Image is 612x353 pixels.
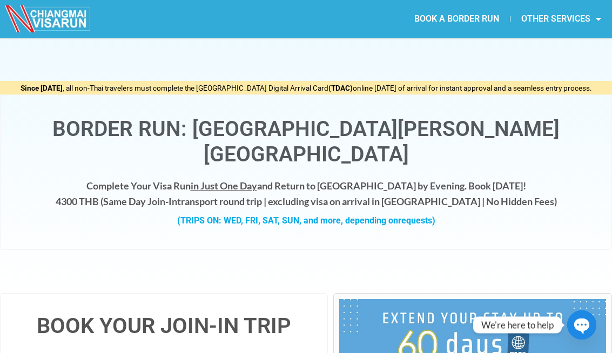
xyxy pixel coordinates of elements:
h4: Complete Your Visa Run and Return to [GEOGRAPHIC_DATA] by Evening. Book [DATE]! 4300 THB ( transp... [11,178,601,209]
span: in Just One Day [191,180,257,192]
strong: (TRIPS ON: WED, FRI, SAT, SUN, and more, depending on [177,215,435,226]
strong: Same Day Join-In [103,195,177,207]
a: BOOK A BORDER RUN [403,6,510,31]
span: , all non-Thai travelers must complete the [GEOGRAPHIC_DATA] Digital Arrival Card online [DATE] o... [21,84,592,92]
h4: BOOK YOUR JOIN-IN TRIP [11,315,317,337]
a: OTHER SERVICES [510,6,612,31]
h1: Border Run: [GEOGRAPHIC_DATA][PERSON_NAME][GEOGRAPHIC_DATA] [11,117,601,167]
strong: (TDAC) [328,84,353,92]
span: requests) [398,215,435,226]
strong: Since [DATE] [21,84,63,92]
